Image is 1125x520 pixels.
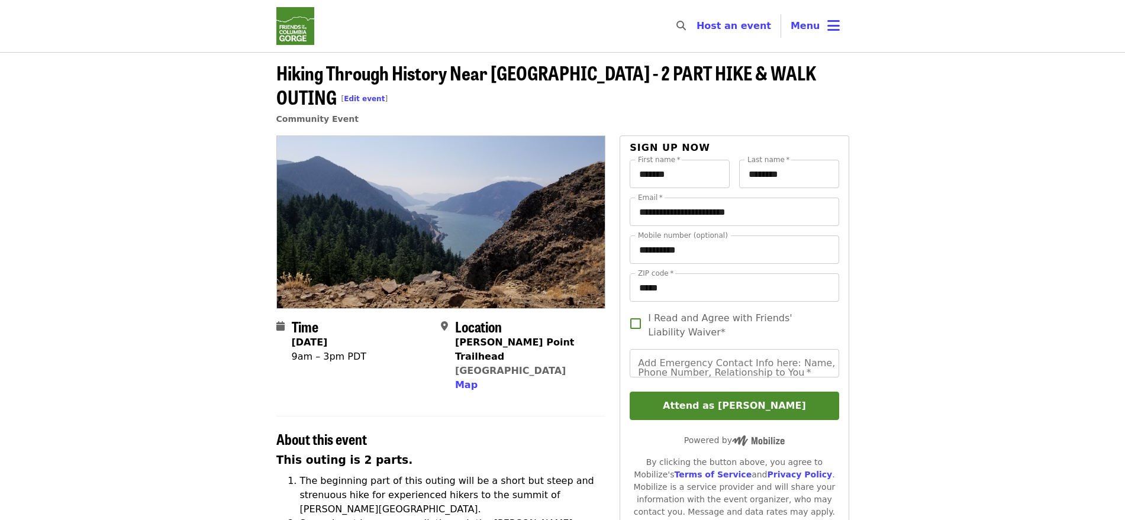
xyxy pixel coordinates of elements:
span: Location [455,316,502,337]
i: calendar icon [276,321,285,332]
a: Terms of Service [674,470,752,479]
a: [GEOGRAPHIC_DATA] [455,365,566,376]
span: I Read and Agree with Friends' Liability Waiver* [648,311,829,340]
strong: [PERSON_NAME] Point Trailhead [455,337,575,362]
label: ZIP code [638,270,673,277]
input: Mobile number (optional) [630,235,839,264]
h3: This outing is 2 parts. [276,452,606,469]
a: Host an event [697,20,771,31]
a: Edit event [344,95,385,103]
input: Add Emergency Contact Info here: Name, Phone Number, Relationship to You [630,349,839,377]
button: Attend as [PERSON_NAME] [630,392,839,420]
input: Last name [739,160,839,188]
strong: [DATE] [292,337,328,348]
span: [ ] [341,95,388,103]
span: Sign up now [630,142,710,153]
i: map-marker-alt icon [441,321,448,332]
input: Email [630,198,839,226]
div: 9am – 3pm PDT [292,350,367,364]
button: Toggle account menu [781,12,849,40]
img: Powered by Mobilize [732,435,785,446]
input: First name [630,160,730,188]
input: Search [693,12,702,40]
label: First name [638,156,681,163]
span: Map [455,379,478,390]
span: Time [292,316,318,337]
label: Email [638,194,663,201]
button: Map [455,378,478,392]
input: ZIP code [630,273,839,302]
a: Community Event [276,114,359,124]
i: search icon [676,20,686,31]
a: Privacy Policy [767,470,832,479]
img: Friends Of The Columbia Gorge - Home [276,7,314,45]
span: Menu [791,20,820,31]
img: Hiking Through History Near Hood River - 2 PART HIKE & WALK OUTING organized by Friends Of The Co... [277,136,605,308]
label: Mobile number (optional) [638,232,728,239]
i: bars icon [827,17,840,34]
span: About this event [276,428,367,449]
span: Powered by [684,435,785,445]
span: Hiking Through History Near [GEOGRAPHIC_DATA] - 2 PART HIKE & WALK OUTING [276,59,816,111]
li: The beginning part of this outing will be a short but steep and strenuous hike for experienced hi... [300,474,606,516]
label: Last name [747,156,789,163]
